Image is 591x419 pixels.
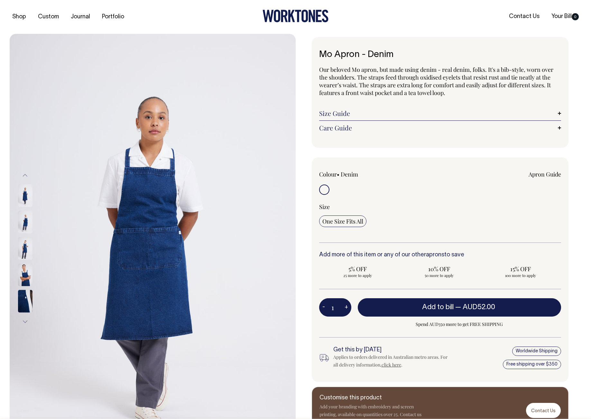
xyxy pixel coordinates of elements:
span: Our beloved Mo apron, but made using denim - real denim, folks. It's a bib-style, worn over the s... [319,66,553,97]
label: Denim [341,170,358,178]
div: Size [319,203,561,211]
img: denim [18,185,32,207]
a: Custom [35,12,61,22]
button: Next [20,315,30,329]
a: Size Guide [319,110,561,117]
div: Colour [319,170,416,178]
span: 50 more to apply [403,273,475,278]
a: Shop [10,12,29,22]
span: 5% OFF [322,265,393,273]
span: 100 more to apply [485,273,556,278]
a: Contact Us [526,403,561,418]
span: AUD52.00 [463,304,495,310]
input: 5% OFF 25 more to apply [319,263,397,280]
input: 10% OFF 50 more to apply [400,263,478,280]
img: denim [18,237,32,260]
button: Previous [20,168,30,183]
a: Your Bill0 [549,11,581,22]
a: click here [382,362,401,368]
a: aprons [426,252,444,258]
span: 0 [572,13,579,20]
img: denim [18,211,32,233]
a: Contact Us [506,11,542,22]
div: Applies to orders delivered in Australian metro areas. For all delivery information, . [333,353,451,369]
button: - [319,301,328,314]
a: Journal [68,12,93,22]
button: Add to bill —AUD52.00 [358,298,561,316]
span: Spend AUD350 more to get FREE SHIPPING [358,320,561,328]
input: One Size Fits All [319,215,366,227]
span: • [337,170,339,178]
input: 15% OFF 100 more to apply [482,263,559,280]
h6: Get this by [DATE] [333,347,451,353]
span: Add to bill [422,304,454,310]
span: 10% OFF [403,265,475,273]
span: 25 more to apply [322,273,393,278]
h6: Customise this product [319,395,422,401]
h6: Add more of this item or any of our other to save [319,252,561,258]
h1: Mo Apron - Denim [319,50,561,60]
img: denim [18,290,32,313]
span: — [455,304,497,310]
img: denim [18,264,32,286]
a: Care Guide [319,124,561,132]
button: + [341,301,351,314]
span: 15% OFF [485,265,556,273]
a: Apron Guide [529,170,561,178]
a: Portfolio [99,12,127,22]
span: One Size Fits All [322,217,363,225]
